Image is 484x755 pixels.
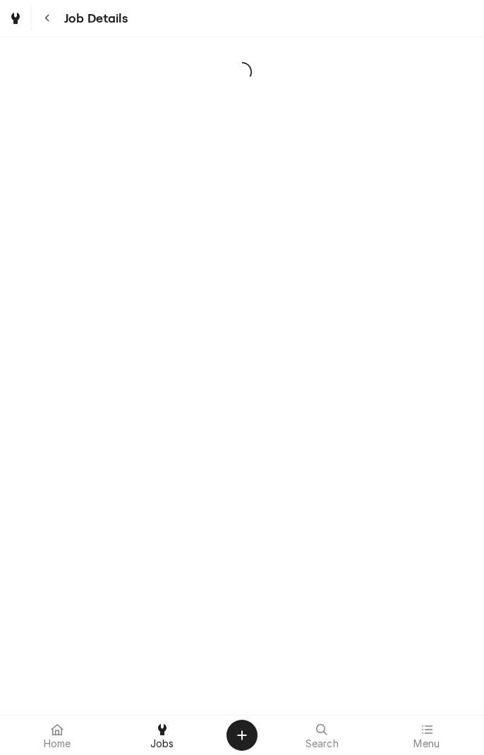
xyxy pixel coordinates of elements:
[305,738,339,749] span: Search
[270,718,374,752] a: Search
[150,738,174,749] span: Jobs
[3,6,28,31] a: Go to Jobs
[226,720,258,751] button: Create Object
[35,6,60,31] button: Navigate back
[413,738,440,749] span: Menu
[375,718,479,752] a: Menu
[6,718,109,752] a: Home
[111,718,214,752] a: Jobs
[60,9,128,28] span: Job Details
[44,738,71,749] span: Home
